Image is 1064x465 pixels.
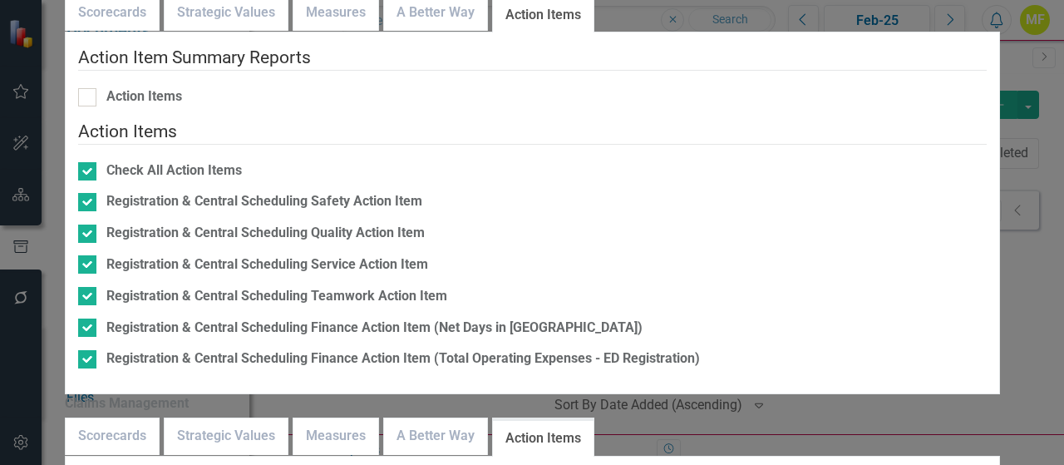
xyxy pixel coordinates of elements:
div: Registration & Central Scheduling Finance Action Item (Net Days in [GEOGRAPHIC_DATA]) [106,319,643,338]
div: Registration & Central Scheduling Teamwork Action Item [106,287,447,306]
a: Scorecards [66,418,159,454]
a: Strategic Values [165,418,288,454]
legend: Action Items [78,119,987,145]
div: Registration & Central Scheduling Quality Action Item [106,224,425,243]
a: A Better Way [384,418,487,454]
a: Measures [293,418,378,454]
div: Registration & Central Scheduling Safety Action Item [106,192,422,211]
a: Action Items [493,421,594,457]
div: Registration & Central Scheduling Service Action Item [106,255,428,275]
label: Claims Management [65,394,1000,413]
div: Action Items [106,87,182,106]
legend: Action Item Summary Reports [78,45,987,71]
div: Registration & Central Scheduling Finance Action Item (Total Operating Expenses - ED Registration) [106,349,700,369]
div: Check All Action Items [106,161,242,181]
